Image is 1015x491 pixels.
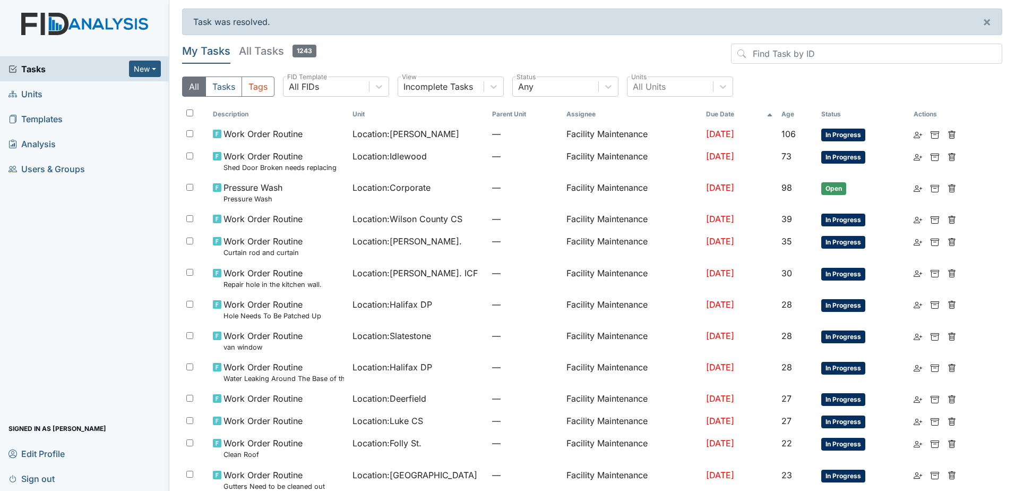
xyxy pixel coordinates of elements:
span: 22 [781,438,792,448]
th: Toggle SortBy [702,105,777,123]
div: Task was resolved. [182,9,1002,35]
span: — [492,392,558,405]
span: Location : Deerfield [352,392,426,405]
a: Archive [931,150,939,163]
small: van window [223,342,303,352]
span: Work Order Routine Curtain rod and curtain [223,235,303,258]
a: Archive [931,437,939,450]
td: Facility Maintenance [562,263,702,294]
a: Archive [931,235,939,248]
span: Work Order Routine Clean Roof [223,437,303,460]
span: In Progress [821,151,865,164]
td: Facility Maintenance [562,325,702,357]
span: — [492,361,558,374]
span: In Progress [821,362,865,375]
small: Shed Door Broken needs replacing [223,163,337,173]
th: Actions [909,105,962,123]
span: 23 [781,470,792,480]
span: — [492,267,558,280]
span: Work Order Routine Shed Door Broken needs replacing [223,150,337,173]
span: 35 [781,236,792,247]
span: — [492,469,558,481]
small: Pressure Wash [223,194,282,204]
a: Delete [948,267,956,280]
span: Edit Profile [8,445,65,462]
span: Location : [PERSON_NAME]. [352,235,462,248]
span: [DATE] [706,331,734,341]
span: Signed in as [PERSON_NAME] [8,420,106,437]
a: Delete [948,437,956,450]
span: 28 [781,331,792,341]
small: Hole Needs To Be Patched Up [223,311,321,321]
span: — [492,235,558,248]
small: Repair hole in the kitchen wall. [223,280,322,290]
a: Archive [931,392,939,405]
td: Facility Maintenance [562,123,702,146]
span: 27 [781,416,792,426]
span: Location : Wilson County CS [352,213,462,225]
a: Archive [931,213,939,225]
span: 30 [781,268,792,278]
span: In Progress [821,129,865,141]
small: Curtain rod and curtain [223,248,303,258]
td: Facility Maintenance [562,146,702,177]
a: Archive [931,181,939,194]
a: Delete [948,150,956,163]
span: Tasks [8,63,129,75]
span: Work Order Routine [223,128,303,140]
span: 1243 [293,45,316,57]
span: [DATE] [706,362,734,373]
td: Facility Maintenance [562,388,702,410]
span: [DATE] [706,470,734,480]
button: Tasks [205,77,242,97]
span: [DATE] [706,438,734,448]
span: In Progress [821,268,865,281]
a: Delete [948,235,956,248]
span: Users & Groups [8,160,85,177]
span: [DATE] [706,236,734,247]
a: Archive [931,298,939,311]
button: Tags [242,77,274,97]
span: — [492,150,558,163]
span: Templates [8,111,63,127]
span: 28 [781,362,792,373]
div: Incomplete Tasks [403,80,473,93]
span: Work Order Routine Hole Needs To Be Patched Up [223,298,321,321]
span: Sign out [8,470,55,487]
span: Work Order Routine van window [223,329,303,352]
span: In Progress [821,236,865,249]
span: Pressure Wash Pressure Wash [223,181,282,204]
small: Clean Roof [223,450,303,460]
input: Find Task by ID [731,44,1002,64]
td: Facility Maintenance [562,208,702,231]
span: [DATE] [706,299,734,310]
input: Toggle All Rows Selected [186,109,193,116]
span: [DATE] [706,151,734,162]
div: Any [518,80,534,93]
span: 106 [781,129,796,139]
button: All [182,77,206,97]
span: — [492,329,558,342]
span: [DATE] [706,268,734,278]
span: Location : Halifax DP [352,298,432,311]
th: Toggle SortBy [488,105,562,123]
div: All Units [633,80,666,93]
th: Toggle SortBy [209,105,348,123]
span: Location : [GEOGRAPHIC_DATA] [352,469,477,481]
span: Work Order Routine Water Leaking Around The Base of the Toilet [223,361,344,384]
td: Facility Maintenance [562,294,702,325]
span: Location : Idlewood [352,150,427,163]
span: Work Order Routine [223,392,303,405]
span: In Progress [821,416,865,428]
span: In Progress [821,331,865,343]
span: In Progress [821,438,865,451]
span: 73 [781,151,792,162]
span: Location : [PERSON_NAME] [352,128,459,140]
a: Archive [931,267,939,280]
span: In Progress [821,299,865,312]
span: — [492,213,558,225]
td: Facility Maintenance [562,231,702,262]
span: 98 [781,182,792,193]
span: [DATE] [706,393,734,404]
a: Delete [948,213,956,225]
